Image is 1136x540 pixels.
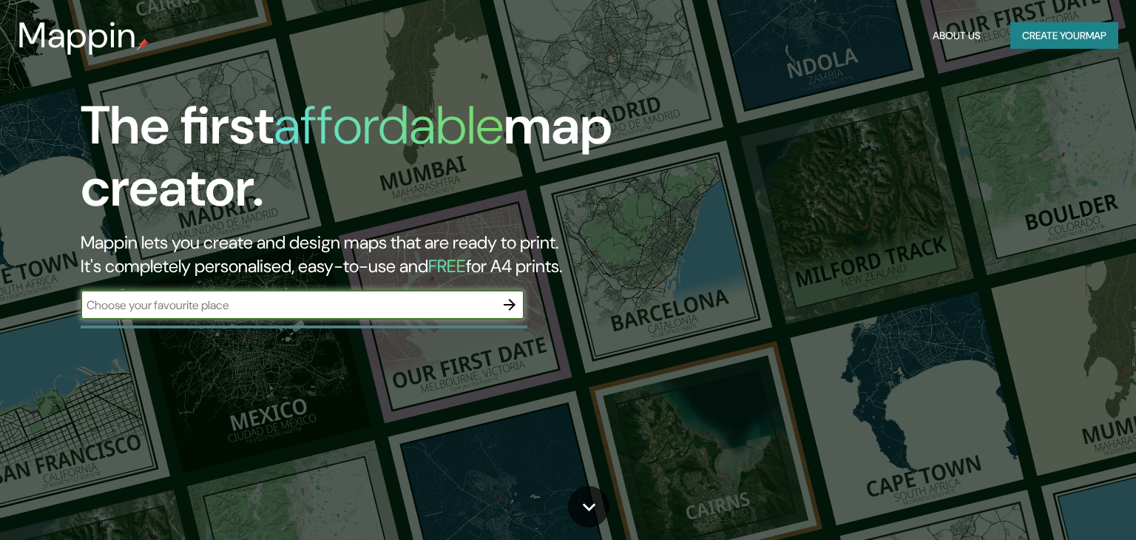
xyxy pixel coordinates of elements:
[428,254,466,277] h5: FREE
[137,38,149,50] img: mappin-pin
[274,91,504,160] h1: affordable
[927,22,987,50] button: About Us
[81,95,649,231] h1: The first map creator.
[1010,22,1118,50] button: Create yourmap
[81,231,649,278] h2: Mappin lets you create and design maps that are ready to print. It's completely personalised, eas...
[81,297,495,314] input: Choose your favourite place
[18,15,137,56] h3: Mappin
